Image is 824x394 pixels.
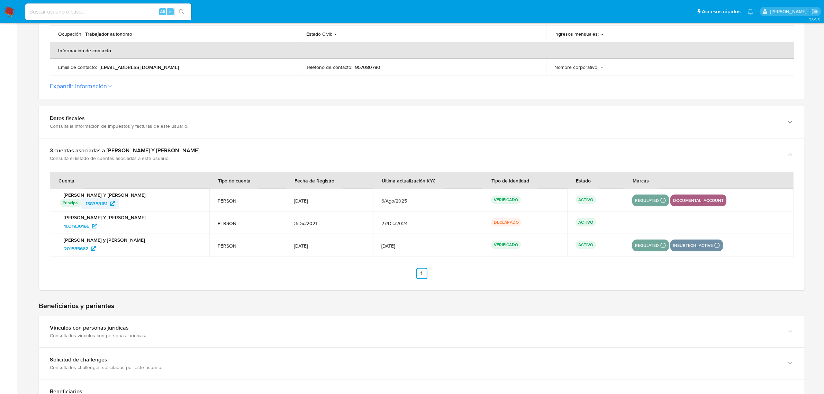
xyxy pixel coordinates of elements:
[174,7,189,17] button: search-icon
[812,8,819,15] a: Salir
[770,8,809,15] p: camilafernanda.paredessaldano@mercadolibre.cl
[702,8,741,15] span: Accesos rápidos
[160,8,165,15] span: Alt
[169,8,171,15] span: s
[748,9,753,15] a: Notificaciones
[25,7,191,16] input: Buscar usuario o caso...
[809,16,821,22] span: 3.155.0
